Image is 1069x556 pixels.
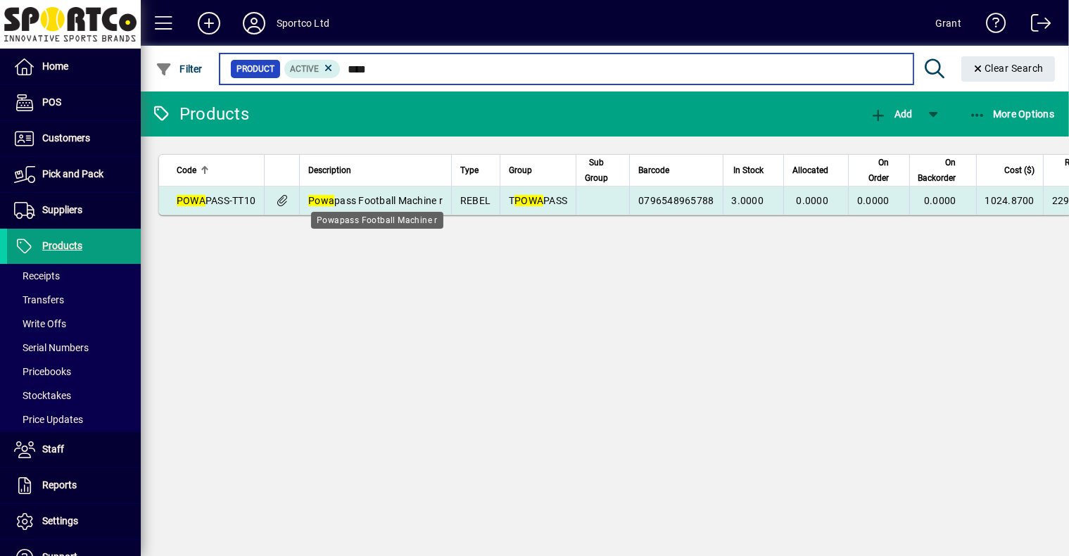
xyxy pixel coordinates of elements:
[976,187,1043,215] td: 1024.8700
[7,432,141,467] a: Staff
[638,163,714,178] div: Barcode
[918,155,956,186] span: On Backorder
[460,163,479,178] span: Type
[42,479,77,491] span: Reports
[7,85,141,120] a: POS
[7,468,141,503] a: Reports
[308,195,334,206] em: Powa
[7,407,141,431] a: Price Updates
[732,195,764,206] span: 3.0000
[792,163,828,178] span: Allocated
[14,414,83,425] span: Price Updates
[156,63,203,75] span: Filter
[14,318,66,329] span: Write Offs
[733,163,764,178] span: In Stock
[151,103,249,125] div: Products
[961,56,1056,82] button: Clear
[290,64,319,74] span: Active
[42,240,82,251] span: Products
[42,515,78,526] span: Settings
[7,157,141,192] a: Pick and Pack
[152,56,206,82] button: Filter
[42,132,90,144] span: Customers
[797,195,829,206] span: 0.0000
[7,288,141,312] a: Transfers
[732,163,777,178] div: In Stock
[177,195,255,206] span: PASS-TT10
[308,163,443,178] div: Description
[638,195,714,206] span: 0796548965788
[177,163,196,178] span: Code
[7,264,141,288] a: Receipts
[792,163,841,178] div: Allocated
[7,384,141,407] a: Stocktakes
[924,195,956,206] span: 0.0000
[42,204,82,215] span: Suppliers
[42,61,68,72] span: Home
[7,336,141,360] a: Serial Numbers
[42,168,103,179] span: Pick and Pack
[1020,3,1051,49] a: Logout
[284,60,341,78] mat-chip: Activation Status: Active
[857,155,902,186] div: On Order
[509,163,567,178] div: Group
[7,49,141,84] a: Home
[514,195,543,206] em: POWA
[460,163,491,178] div: Type
[969,108,1055,120] span: More Options
[7,360,141,384] a: Pricebooks
[857,195,890,206] span: 0.0000
[975,3,1006,49] a: Knowledge Base
[177,163,255,178] div: Code
[236,62,274,76] span: Product
[638,163,669,178] span: Barcode
[973,63,1044,74] span: Clear Search
[460,195,491,206] span: REBEL
[14,366,71,377] span: Pricebooks
[966,101,1058,127] button: More Options
[14,342,89,353] span: Serial Numbers
[509,195,567,206] span: T PASS
[7,121,141,156] a: Customers
[277,12,329,34] div: Sportco Ltd
[14,390,71,401] span: Stocktakes
[42,96,61,108] span: POS
[870,108,912,120] span: Add
[7,504,141,539] a: Settings
[585,155,621,186] div: Sub Group
[14,270,60,282] span: Receipts
[308,163,351,178] span: Description
[509,163,532,178] span: Group
[918,155,969,186] div: On Backorder
[14,294,64,305] span: Transfers
[866,101,916,127] button: Add
[232,11,277,36] button: Profile
[308,195,443,206] span: pass Football Machine r
[186,11,232,36] button: Add
[935,12,961,34] div: Grant
[177,195,205,206] em: POWA
[857,155,890,186] span: On Order
[585,155,608,186] span: Sub Group
[1004,163,1035,178] span: Cost ($)
[42,443,64,455] span: Staff
[311,212,443,229] div: Powapass Football Machine r
[7,193,141,228] a: Suppliers
[7,312,141,336] a: Write Offs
